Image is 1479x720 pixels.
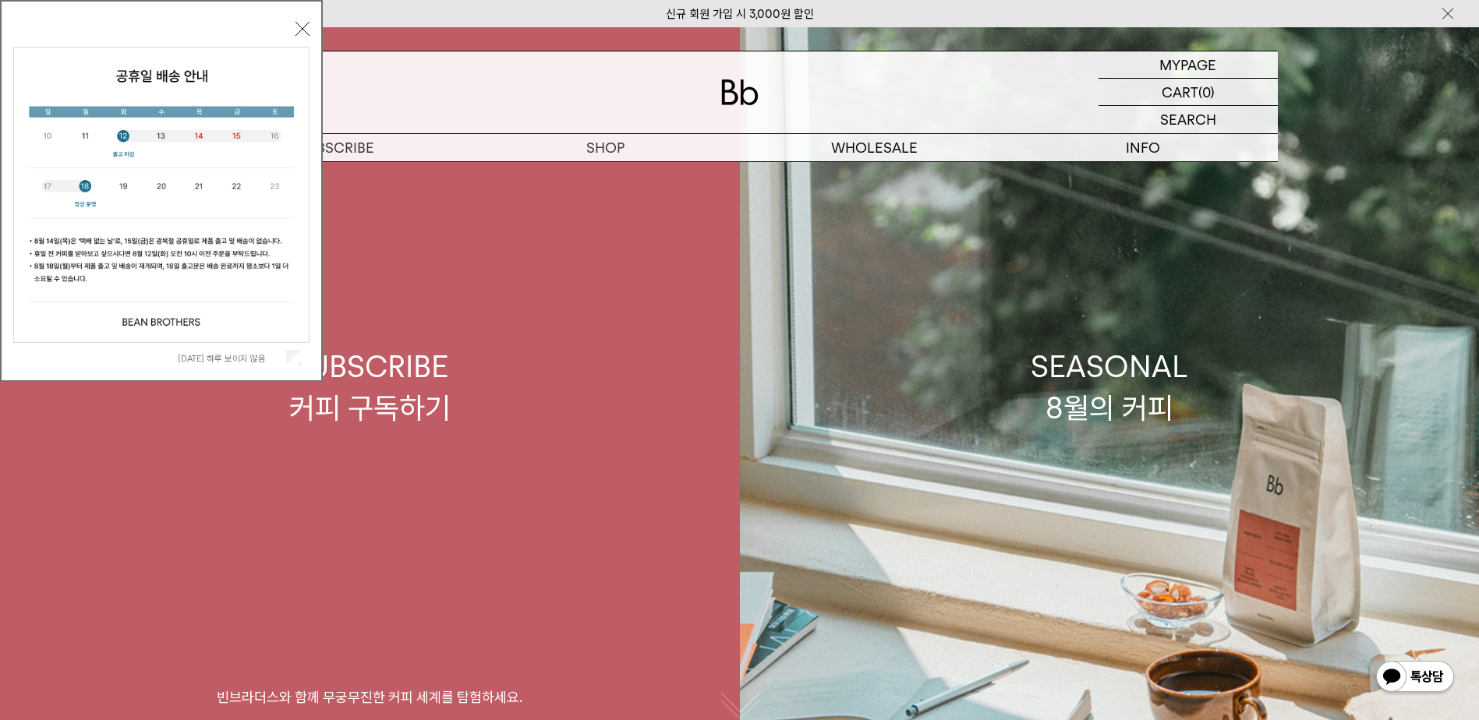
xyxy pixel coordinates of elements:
[1160,106,1216,133] p: SEARCH
[1009,134,1278,161] p: INFO
[202,134,471,161] a: SUBSCRIBE
[1162,79,1198,105] p: CART
[1099,79,1278,106] a: CART (0)
[14,48,309,342] img: cb63d4bbb2e6550c365f227fdc69b27f_113810.jpg
[1099,51,1278,79] a: MYPAGE
[721,79,759,105] img: 로고
[289,346,451,429] div: SUBSCRIBE 커피 구독하기
[1159,51,1216,78] p: MYPAGE
[1031,346,1188,429] div: SEASONAL 8월의 커피
[740,134,1009,161] p: WHOLESALE
[1198,79,1215,105] p: (0)
[1375,659,1456,697] img: 카카오톡 채널 1:1 채팅 버튼
[295,22,310,36] button: 닫기
[666,7,814,21] a: 신규 회원 가입 시 3,000원 할인
[178,353,283,364] label: [DATE] 하루 보이지 않음
[471,134,740,161] a: SHOP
